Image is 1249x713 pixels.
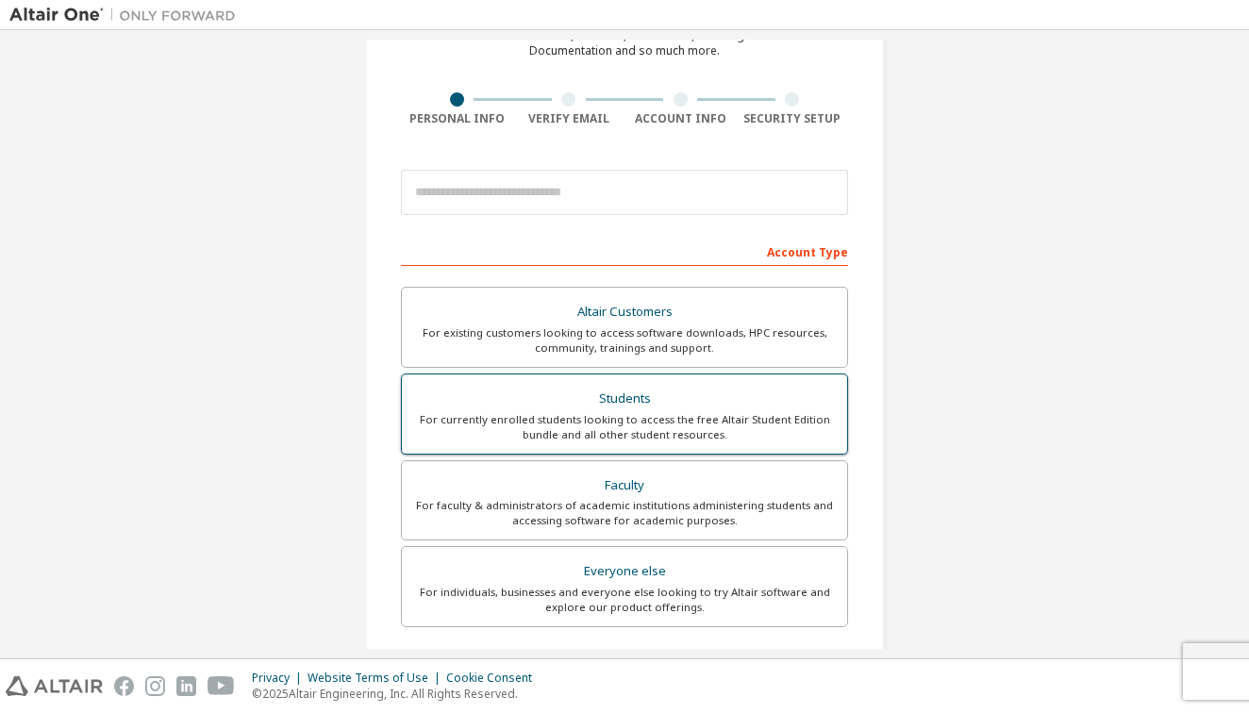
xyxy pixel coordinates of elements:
[114,676,134,696] img: facebook.svg
[413,325,836,356] div: For existing customers looking to access software downloads, HPC resources, community, trainings ...
[176,676,196,696] img: linkedin.svg
[513,111,625,126] div: Verify Email
[413,386,836,412] div: Students
[401,236,848,266] div: Account Type
[401,111,513,126] div: Personal Info
[252,671,308,686] div: Privacy
[252,686,543,702] p: © 2025 Altair Engineering, Inc. All Rights Reserved.
[413,299,836,325] div: Altair Customers
[446,671,543,686] div: Cookie Consent
[6,676,103,696] img: altair_logo.svg
[737,111,849,126] div: Security Setup
[413,498,836,528] div: For faculty & administrators of academic institutions administering students and accessing softwa...
[208,676,235,696] img: youtube.svg
[624,111,737,126] div: Account Info
[413,412,836,442] div: For currently enrolled students looking to access the free Altair Student Edition bundle and all ...
[413,558,836,585] div: Everyone else
[413,585,836,615] div: For individuals, businesses and everyone else looking to try Altair software and explore our prod...
[9,6,245,25] img: Altair One
[145,676,165,696] img: instagram.svg
[413,473,836,499] div: Faculty
[493,28,756,58] div: For Free Trials, Licenses, Downloads, Learning & Documentation and so much more.
[308,671,446,686] div: Website Terms of Use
